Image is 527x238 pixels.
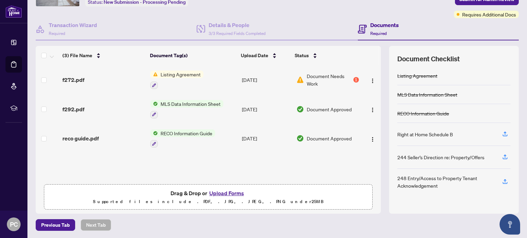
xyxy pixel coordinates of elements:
[150,129,215,148] button: Status IconRECO Information Guide
[307,135,352,142] span: Document Approved
[44,185,372,210] span: Drag & Drop orUpload FormsSupported files include .PDF, .JPG, .JPEG, .PNG under25MB
[209,21,266,29] h4: Details & People
[62,105,84,113] span: f292.pdf
[158,100,223,108] span: MLS Data Information Sheet
[238,46,292,65] th: Upload Date
[60,46,147,65] th: (3) File Name
[397,72,437,79] div: Listing Agreement
[307,72,352,87] span: Document Needs Work
[48,198,368,206] p: Supported files include .PDF, .JPG, .JPEG, .PNG under 25 MB
[296,135,304,142] img: Document Status
[370,137,375,142] img: Logo
[158,129,215,137] span: RECO Information Guide
[207,189,246,198] button: Upload Forms
[241,52,268,59] span: Upload Date
[370,31,387,36] span: Required
[62,52,92,59] span: (3) File Name
[370,78,375,84] img: Logo
[81,219,111,231] button: Next Tab
[397,174,494,189] div: 248 Entry/Access to Property Tenant Acknowledgement
[150,71,158,78] img: Status Icon
[462,11,516,18] span: Requires Additional Docs
[62,134,99,142] span: reco guide.pdf
[397,153,484,161] div: 244 Seller’s Direction re: Property/Offers
[49,31,65,36] span: Required
[397,54,460,64] span: Document Checklist
[171,189,246,198] span: Drag & Drop or
[397,130,453,138] div: Right at Home Schedule B
[367,104,378,115] button: Logo
[62,76,84,84] span: f272.pdf
[397,110,449,117] div: RECO Information Guide
[500,214,520,235] button: Open asap
[307,105,352,113] span: Document Approved
[353,77,359,83] div: 1
[36,219,75,231] button: Previous Tab
[296,105,304,113] img: Document Status
[5,5,22,18] img: logo
[150,100,223,118] button: Status IconMLS Data Information Sheet
[296,76,304,84] img: Document Status
[150,129,158,137] img: Status Icon
[367,74,378,85] button: Logo
[147,46,238,65] th: Document Tag(s)
[370,107,375,113] img: Logo
[150,100,158,108] img: Status Icon
[10,220,18,229] span: PC
[292,46,360,65] th: Status
[239,124,294,153] td: [DATE]
[49,21,97,29] h4: Transaction Wizard
[239,65,294,95] td: [DATE]
[209,31,266,36] span: 3/3 Required Fields Completed
[41,220,70,230] span: Previous Tab
[370,21,399,29] h4: Documents
[150,71,203,89] button: Status IconListing Agreement
[158,71,203,78] span: Listing Agreement
[397,91,457,98] div: MLS Data Information Sheet
[367,133,378,144] button: Logo
[295,52,309,59] span: Status
[239,95,294,124] td: [DATE]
